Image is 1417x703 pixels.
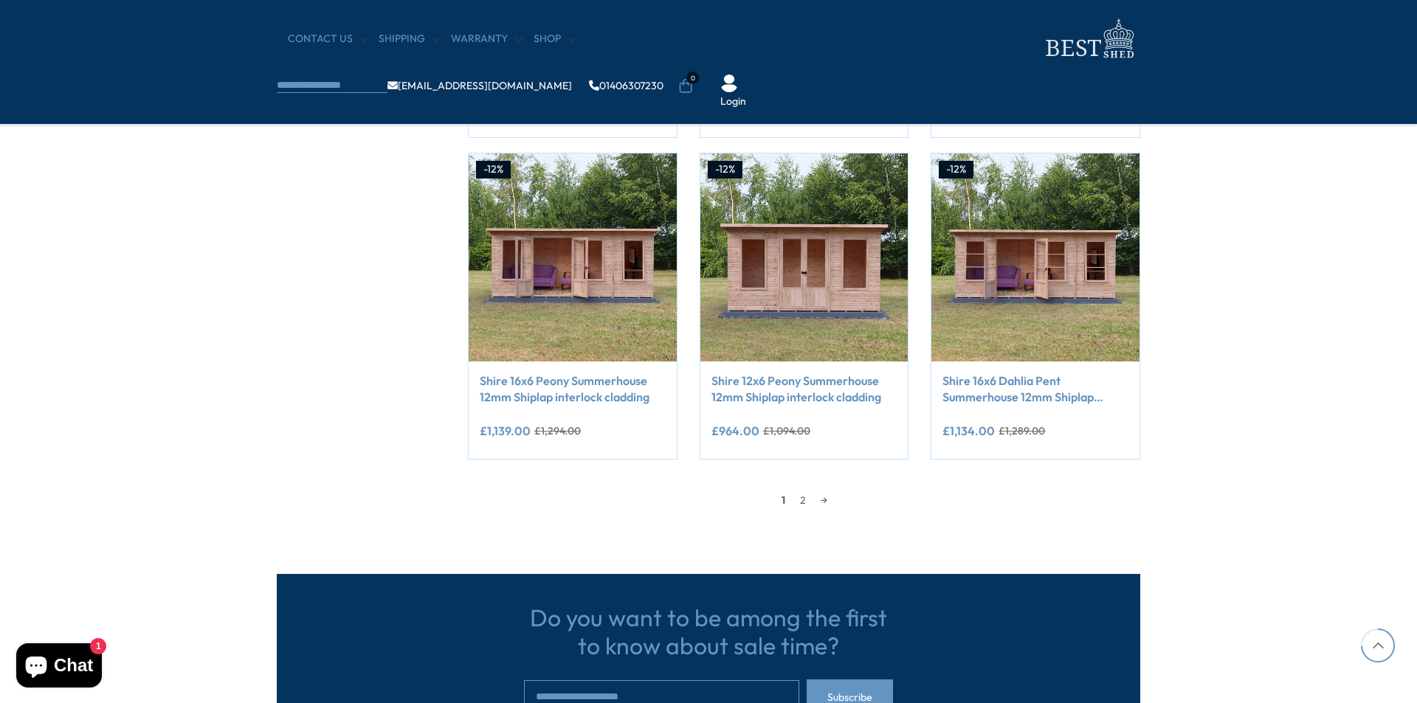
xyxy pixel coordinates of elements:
a: [EMAIL_ADDRESS][DOMAIN_NAME] [387,80,572,91]
span: 0 [686,72,699,84]
span: 1 [774,489,793,511]
div: -12% [939,161,973,179]
a: Shire 16x6 Peony Summerhouse 12mm Shiplap interlock cladding [480,373,666,406]
a: Warranty [451,32,523,46]
a: 01406307230 [589,80,663,91]
img: User Icon [720,75,738,92]
ins: £1,139.00 [480,425,531,437]
ins: £964.00 [711,425,759,437]
del: £1,094.00 [763,426,810,436]
a: 0 [678,79,693,94]
a: 2 [793,489,813,511]
div: -12% [476,161,511,179]
del: £1,289.00 [999,426,1045,436]
h3: Do you want to be among the first to know about sale time? [524,603,893,660]
div: -12% [708,161,742,179]
span: Subscribe [827,692,872,702]
a: Shire 12x6 Peony Summerhouse 12mm Shiplap interlock cladding [711,373,897,406]
a: CONTACT US [288,32,368,46]
a: → [813,489,835,511]
img: logo [1037,15,1140,63]
a: Shop [534,32,576,46]
ins: £1,134.00 [942,425,995,437]
inbox-online-store-chat: Shopify online store chat [12,643,106,691]
a: Shipping [379,32,440,46]
a: Login [720,94,746,109]
del: £1,294.00 [534,426,581,436]
a: Shire 16x6 Dahlia Pent Summerhouse 12mm Shiplap interlock cladding [942,373,1128,406]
